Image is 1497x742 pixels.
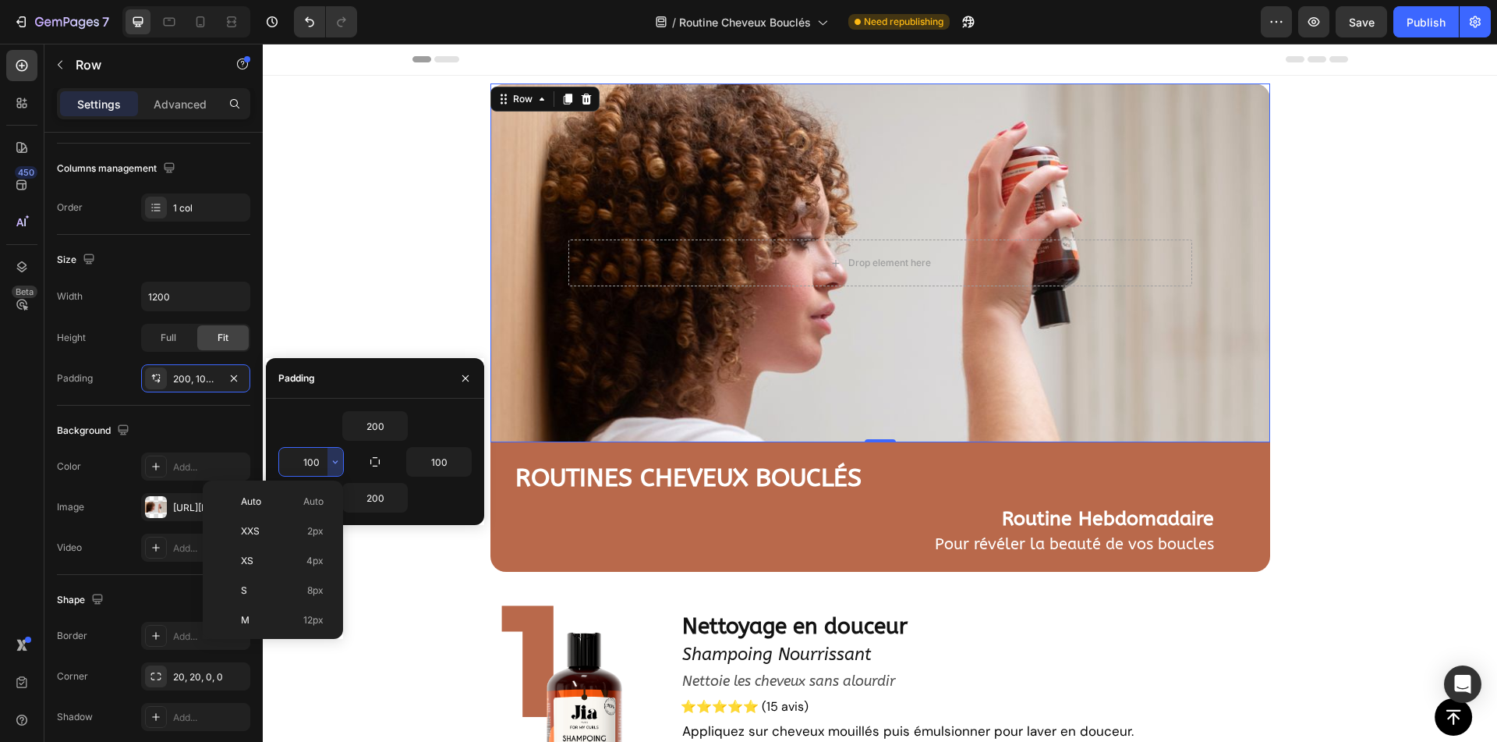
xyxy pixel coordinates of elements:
button: Save [1336,6,1387,37]
div: Color [57,460,81,474]
div: Background [57,421,133,442]
span: XXS [241,524,260,538]
input: Auto [407,448,471,476]
input: Auto [279,448,343,476]
div: Add... [173,630,246,644]
button: Publish [1393,6,1459,37]
input: Auto [142,282,249,311]
div: Border [57,629,87,643]
div: 1 col [173,201,246,215]
div: Video [57,541,82,555]
div: Corner [57,669,88,683]
p: 7 [102,12,109,31]
input: Auto [343,484,407,512]
div: Size [57,250,98,271]
p: Advanced [154,96,207,112]
p: 1 [237,499,299,733]
div: Undo/Redo [294,6,357,37]
span: 8px [307,584,324,598]
div: 450 [15,166,37,179]
strong: Routine Hebdomadaire [739,463,951,487]
span: / [672,14,676,30]
span: 12px [303,613,324,627]
span: 2px [307,524,324,538]
div: Order [57,201,83,215]
div: Shadow [57,710,93,724]
div: Width [57,289,83,304]
input: Auto [343,412,407,440]
span: Full [161,331,176,345]
a: Shampoing Nourrissant [418,598,984,624]
div: Add... [173,541,246,556]
div: [URL][DOMAIN_NAME] [173,501,246,515]
div: Drop element here [586,213,668,225]
button: 7 [6,6,116,37]
span: Auto [241,495,261,509]
div: Beta [12,286,37,298]
div: Add... [173,711,246,725]
div: Columns management [57,158,179,179]
div: Open Intercom Messenger [1444,666,1481,703]
div: Image [57,500,84,514]
button: ⭐⭐⭐⭐⭐ (15 avis) [418,650,546,676]
span: Auto [303,495,324,509]
span: Need republishing [864,15,943,29]
div: Padding [57,371,93,385]
span: Nettoie les cheveux sans alourdir [419,629,632,646]
span: XS [241,554,253,568]
span: Fit [218,331,228,345]
h1: Routines CHeveux BOUCLés [251,414,984,455]
span: S [241,584,247,598]
p: Settings [77,96,121,112]
p: Pour révéler la beauté de vos boucles [253,491,951,511]
span: M [241,613,249,627]
iframe: Design area [263,44,1497,742]
span: Save [1349,16,1375,29]
div: ⭐⭐⭐⭐⭐ (15 avis) [418,653,546,673]
div: 20, 20, 0, 0 [173,670,246,684]
div: Row [247,48,273,62]
div: Publish [1407,14,1446,30]
h3: Nettoyage en douceur [418,567,984,598]
span: Routine Cheveux Bouclés [679,14,811,30]
span: 4px [306,554,324,568]
div: Padding [278,371,315,385]
div: Height [57,331,86,345]
p: Row [76,55,208,74]
div: Add... [173,460,246,474]
div: 200, 100, 200, 100 [173,372,218,386]
div: Shape [57,590,107,611]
